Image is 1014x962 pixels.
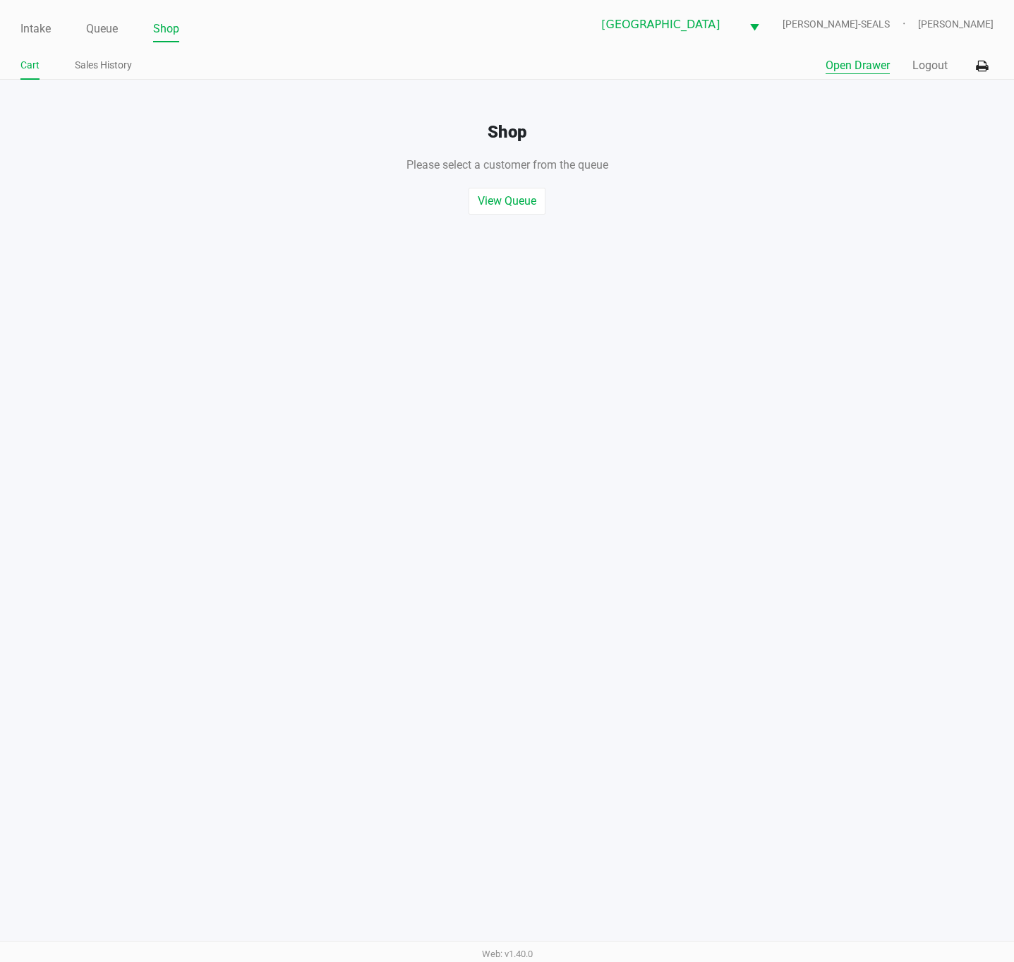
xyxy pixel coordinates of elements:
span: [PERSON_NAME]-SEALS [783,17,918,32]
span: [GEOGRAPHIC_DATA] [601,16,732,33]
a: Intake [20,19,51,39]
button: Select [741,8,768,41]
button: Open Drawer [826,57,890,74]
span: [PERSON_NAME] [918,17,994,32]
a: Queue [86,19,118,39]
button: Logout [912,57,948,74]
a: Cart [20,56,40,74]
span: Web: v1.40.0 [482,949,533,959]
span: Please select a customer from the queue [406,158,608,172]
a: Shop [153,19,179,39]
button: View Queue [469,188,545,215]
a: Sales History [75,56,132,74]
